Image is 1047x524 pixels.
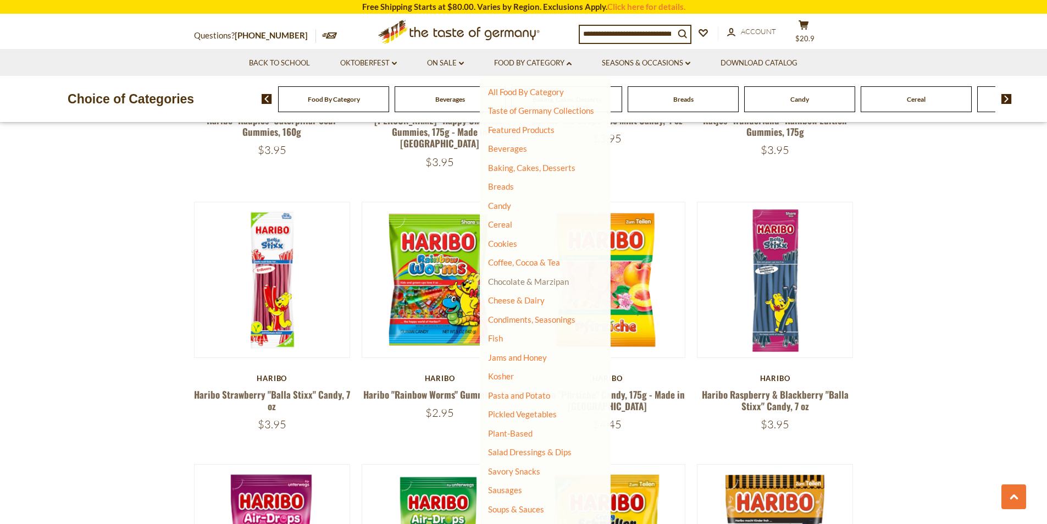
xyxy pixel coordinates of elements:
a: Back to School [249,57,310,69]
a: Baking, Cakes, Desserts [488,163,575,173]
a: Haribo "Raupies" Caterpillar Sour Gummies, 160g [207,113,337,139]
a: Condiments, Seasonings [488,315,575,324]
a: Pickled Vegetables [488,409,557,419]
a: Cookies [488,239,517,249]
a: Candy [790,95,809,103]
a: [PERSON_NAME] "Happy Cherries" Gummies, 175g - Made in [GEOGRAPHIC_DATA] [374,113,505,151]
p: Questions? [194,29,316,43]
a: Candy [488,201,511,211]
a: Katjes "Wunderland" Rainbow Edition Gummies, 175g [703,113,847,139]
span: $3.95 [258,143,286,157]
a: Breads [673,95,694,103]
a: Fish [488,333,503,343]
a: Cereal [907,95,926,103]
a: Featured Products [488,125,555,135]
a: Download Catalog [721,57,797,69]
img: Haribo Strawberry "Balla Stixx" Candy, 7 oz [195,202,350,358]
img: Haribo Raspberry & Blackberry "Balla Stixx" Candy, 7 oz [697,202,853,358]
img: previous arrow [262,94,272,104]
a: [PHONE_NUMBER] [235,30,308,40]
a: Oktoberfest [340,57,397,69]
img: next arrow [1001,94,1012,104]
a: Seasons & Occasions [602,57,690,69]
div: Haribo [362,374,518,383]
div: Haribo [194,374,351,383]
span: $3.95 [258,417,286,431]
span: $3.95 [761,143,789,157]
a: On Sale [427,57,464,69]
a: Click here for details. [607,2,685,12]
a: Chocolate & Marzipan [488,277,569,286]
a: Haribo "Rainbow Worms" Gummies, 5 oz [363,388,516,401]
a: Account [727,26,776,38]
a: Haribo Strawberry "Balla Stixx" Candy, 7 oz [194,388,350,413]
a: Pasta and Potato [488,390,550,400]
span: Account [741,27,776,36]
a: Coffee, Cocoa & Tea [488,257,560,267]
a: Savory Snacks [488,466,540,476]
a: Jams and Honey [488,352,547,362]
a: Haribo Raspberry & Blackberry "Balla Stixx" Candy, 7 oz [702,388,849,413]
button: $20.9 [788,20,821,47]
a: Kosher [488,371,514,381]
span: $3.95 [761,417,789,431]
span: $20.9 [795,34,815,43]
a: All Food By Category [488,87,564,97]
a: Beverages [435,95,465,103]
a: Breads [488,181,514,191]
a: Cereal [488,219,512,229]
a: Soups & Sauces [488,504,544,514]
a: Salad Dressings & Dips [488,447,572,457]
a: Sausages [488,485,522,495]
span: $2.95 [425,406,454,420]
div: Haribo [697,374,854,383]
a: Taste of Germany Collections [488,106,594,115]
a: Cheese & Dairy [488,295,545,305]
a: Food By Category [494,57,572,69]
a: Plant-Based [488,428,533,438]
img: Haribo "Rainbow Worms" Gummies, 5 oz [362,202,518,358]
span: $3.95 [425,155,454,169]
a: Food By Category [308,95,360,103]
a: Beverages [488,144,527,153]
